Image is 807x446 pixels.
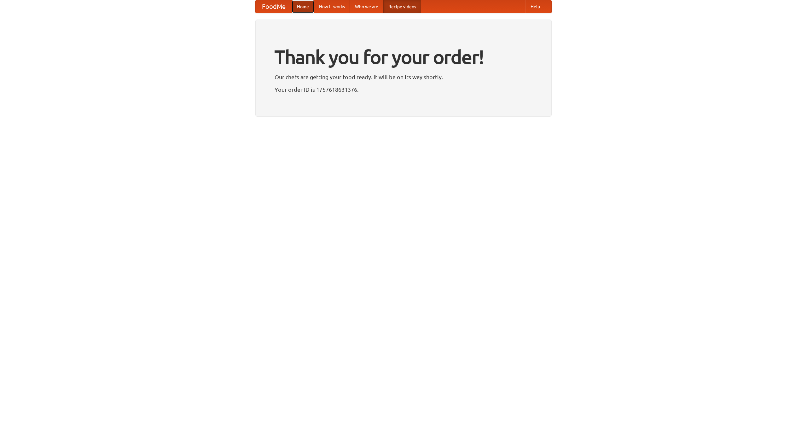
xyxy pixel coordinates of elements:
a: How it works [314,0,350,13]
h1: Thank you for your order! [275,42,532,72]
a: Help [525,0,545,13]
p: Our chefs are getting your food ready. It will be on its way shortly. [275,72,532,82]
a: Home [292,0,314,13]
a: Who we are [350,0,383,13]
a: FoodMe [256,0,292,13]
a: Recipe videos [383,0,421,13]
p: Your order ID is 1757618631376. [275,85,532,94]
